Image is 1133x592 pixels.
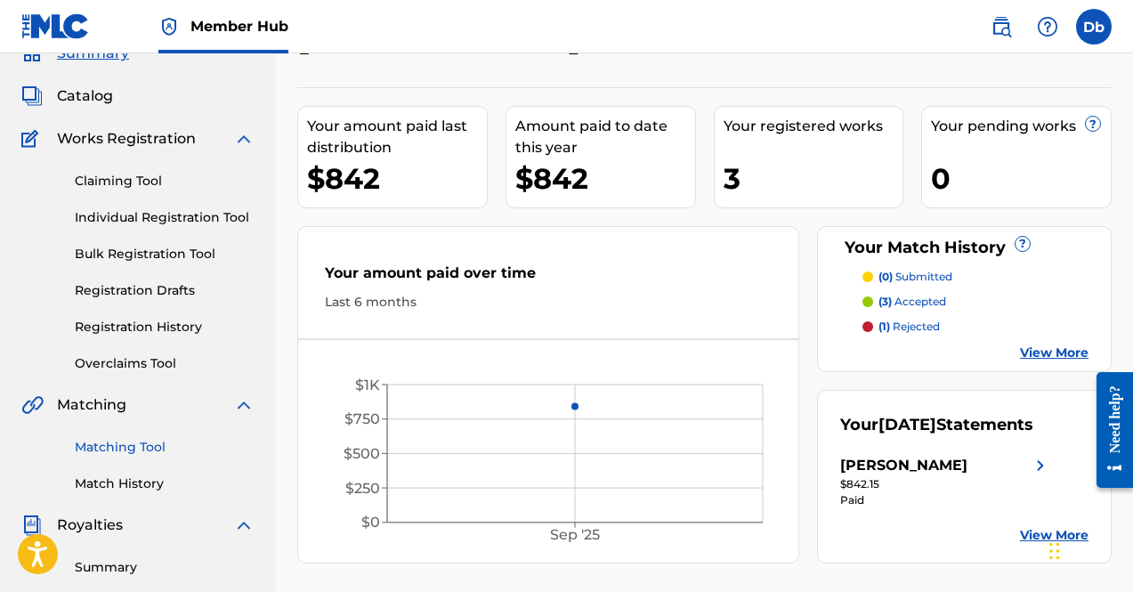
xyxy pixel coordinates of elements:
[190,16,288,36] span: Member Hub
[307,158,487,199] div: $842
[57,43,129,64] span: Summary
[21,13,90,39] img: MLC Logo
[21,43,129,64] a: SummarySummary
[75,172,255,191] a: Claiming Tool
[1083,359,1133,502] iframe: Resource Center
[840,455,967,476] div: [PERSON_NAME]
[878,320,890,333] span: (1)
[724,116,903,137] div: Your registered works
[931,158,1111,199] div: 0
[325,293,772,312] div: Last 6 months
[1086,117,1100,131] span: ?
[878,415,936,434] span: [DATE]
[57,394,126,416] span: Matching
[233,128,255,150] img: expand
[840,476,1051,492] div: $842.15
[1049,524,1060,578] div: Drag
[840,455,1051,508] a: [PERSON_NAME]right chevron icon$842.15Paid
[550,526,600,543] tspan: Sep '25
[75,354,255,373] a: Overclaims Tool
[862,269,1088,285] a: (0) submitted
[21,394,44,416] img: Matching
[931,116,1111,137] div: Your pending works
[840,236,1088,260] div: Your Match History
[878,269,952,285] p: submitted
[515,116,695,158] div: Amount paid to date this year
[991,16,1012,37] img: search
[344,410,380,427] tspan: $750
[158,16,180,37] img: Top Rightsholder
[57,515,123,536] span: Royalties
[75,318,255,337] a: Registration History
[1016,237,1030,251] span: ?
[21,128,45,150] img: Works Registration
[983,9,1019,45] a: Public Search
[1020,526,1088,545] a: View More
[21,85,113,107] a: CatalogCatalog
[1044,507,1133,592] iframe: Chat Widget
[21,85,43,107] img: Catalog
[21,515,43,536] img: Royalties
[345,480,380,497] tspan: $250
[57,128,196,150] span: Works Registration
[361,514,380,531] tspan: $0
[724,158,903,199] div: 3
[344,445,380,462] tspan: $500
[75,245,255,264] a: Bulk Registration Tool
[878,319,940,335] p: rejected
[75,558,255,577] a: Summary
[1037,16,1058,37] img: help
[862,319,1088,335] a: (1) rejected
[878,295,892,308] span: (3)
[1020,344,1088,362] a: View More
[1076,9,1112,45] div: User Menu
[862,294,1088,310] a: (3) accepted
[325,263,772,293] div: Your amount paid over time
[75,281,255,300] a: Registration Drafts
[878,270,893,283] span: (0)
[515,158,695,199] div: $842
[355,377,380,393] tspan: $1K
[233,394,255,416] img: expand
[21,43,43,64] img: Summary
[75,208,255,227] a: Individual Registration Tool
[307,116,487,158] div: Your amount paid last distribution
[1030,455,1051,476] img: right chevron icon
[1030,9,1065,45] div: Help
[75,474,255,493] a: Match History
[840,492,1051,508] div: Paid
[878,294,946,310] p: accepted
[233,515,255,536] img: expand
[840,413,1033,437] div: Your Statements
[75,438,255,457] a: Matching Tool
[57,85,113,107] span: Catalog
